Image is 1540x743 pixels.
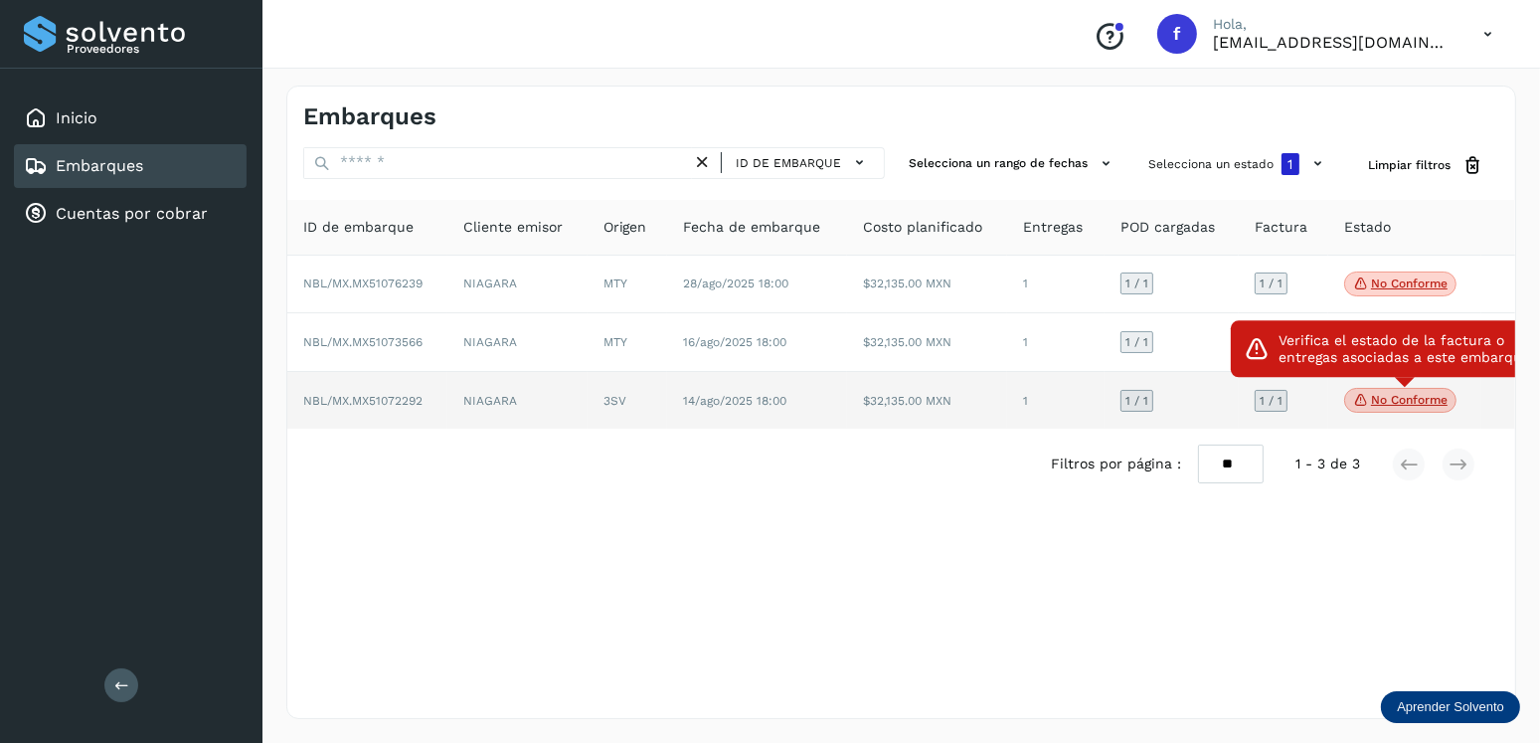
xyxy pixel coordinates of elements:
p: Aprender Solvento [1397,699,1504,715]
span: ID de embarque [736,154,841,172]
span: NBL/MX.MX51073566 [303,335,423,349]
div: Inicio [14,96,247,140]
td: MTY [588,256,668,314]
td: NIAGARA [447,313,587,372]
span: Factura [1255,217,1307,238]
span: Fecha de embarque [683,217,820,238]
span: 1 / 1 [1260,395,1283,407]
span: ID de embarque [303,217,414,238]
td: 3SV [588,372,668,430]
span: Limpiar filtros [1368,156,1451,174]
span: Filtros por página : [1052,454,1182,474]
div: Aprender Solvento [1381,691,1520,723]
span: POD cargadas [1120,217,1215,238]
span: 1 / 1 [1125,336,1148,348]
span: 1 / 1 [1125,395,1148,407]
span: NBL/MX.MX51076239 [303,277,423,290]
td: $32,135.00 MXN [847,256,1007,314]
span: 1 [1288,157,1293,171]
span: 28/ago/2025 18:00 [683,277,788,290]
td: $32,135.00 MXN [847,372,1007,430]
p: Hola, [1213,16,1452,33]
div: Embarques [14,144,247,188]
p: facturacion@protransport.com.mx [1213,33,1452,52]
button: Selecciona un estado1 [1140,147,1336,181]
button: ID de embarque [730,148,876,177]
span: Cliente emisor [463,217,563,238]
span: 1 / 1 [1260,278,1283,289]
span: 14/ago/2025 18:00 [683,394,786,408]
td: MTY [588,313,668,372]
td: $32,135.00 MXN [847,313,1007,372]
span: 16/ago/2025 18:00 [683,335,786,349]
td: NIAGARA [447,372,587,430]
a: Cuentas por cobrar [56,204,208,223]
span: Costo planificado [863,217,982,238]
span: NBL/MX.MX51072292 [303,394,423,408]
p: No conforme [1371,277,1448,290]
p: Proveedores [67,42,239,56]
td: 1 [1007,313,1105,372]
span: Estado [1344,217,1391,238]
button: Selecciona un rango de fechas [901,147,1124,180]
span: 1 / 1 [1125,278,1148,289]
a: Inicio [56,108,97,127]
td: NIAGARA [447,256,587,314]
td: 1 [1007,372,1105,430]
td: 1 [1007,256,1105,314]
h4: Embarques [303,102,436,131]
span: Origen [603,217,647,238]
p: No conforme [1371,393,1448,407]
div: Cuentas por cobrar [14,192,247,236]
button: Limpiar filtros [1352,147,1499,184]
span: Entregas [1023,217,1083,238]
a: Embarques [56,156,143,175]
span: 1 - 3 de 3 [1295,454,1360,474]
